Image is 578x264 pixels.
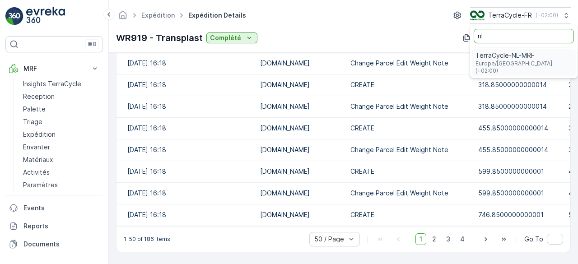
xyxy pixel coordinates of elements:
[346,117,474,139] td: CREATE
[475,60,572,74] span: Europe/[GEOGRAPHIC_DATA] (+02:00)
[19,179,103,191] a: Paramètres
[256,117,346,139] td: [DOMAIN_NAME]
[118,14,128,21] a: Homepage
[19,166,103,179] a: Activités
[256,182,346,204] td: [DOMAIN_NAME]
[442,233,454,245] span: 3
[474,29,574,43] input: Search...
[415,233,426,245] span: 1
[346,139,474,161] td: Change Parcel Edit Weight Note
[346,74,474,96] td: CREATE
[88,41,97,48] p: ⌘B
[5,199,103,217] a: Events
[23,92,55,101] p: Reception
[19,78,103,90] a: Insights TerraCycle
[19,141,103,153] a: Envanter
[256,74,346,96] td: [DOMAIN_NAME]
[346,96,474,117] td: Change Parcel Edit Weight Note
[256,204,346,226] td: [DOMAIN_NAME]
[124,236,170,243] p: 1-50 of 186 items
[488,11,532,20] p: TerraCycle-FR
[474,117,564,139] td: 455.85000000000014
[474,74,564,96] td: 318.85000000000014
[210,33,241,42] p: Complété
[116,31,203,45] p: WR919 - Transplast
[23,181,58,190] p: Paramètres
[19,90,103,103] a: Reception
[5,7,23,25] img: logo
[536,12,558,19] p: ( +02:00 )
[23,130,56,139] p: Expédition
[346,182,474,204] td: Change Parcel Edit Weight Note
[456,233,469,245] span: 4
[5,60,103,78] button: MRF
[26,7,65,25] img: logo_light-DOdMpM7g.png
[141,11,175,19] a: Expédition
[23,240,99,249] p: Documents
[23,155,53,164] p: Matériaux
[346,161,474,182] td: CREATE
[206,32,257,43] button: Complété
[474,161,564,182] td: 599.8500000000001
[256,139,346,161] td: [DOMAIN_NAME]
[5,217,103,235] a: Reports
[470,25,578,78] ul: Menu
[19,103,103,116] a: Palette
[23,117,42,126] p: Triage
[23,79,81,88] p: Insights TerraCycle
[470,7,571,23] button: TerraCycle-FR(+02:00)
[346,204,474,226] td: CREATE
[23,105,46,114] p: Palette
[117,161,256,182] td: [DATE] 16:18
[19,153,103,166] a: Matériaux
[19,116,103,128] a: Triage
[346,52,474,74] td: Change Parcel Edit Weight Note
[475,51,572,60] span: TerraCycle-NL-MRF
[117,52,256,74] td: [DATE] 16:18
[256,96,346,117] td: [DOMAIN_NAME]
[117,139,256,161] td: [DATE] 16:18
[256,161,346,182] td: [DOMAIN_NAME]
[186,11,248,20] span: Expédition Details
[23,204,99,213] p: Events
[117,204,256,226] td: [DATE] 16:18
[428,233,440,245] span: 2
[524,235,543,244] span: Go To
[23,143,50,152] p: Envanter
[117,182,256,204] td: [DATE] 16:18
[474,182,564,204] td: 599.8500000000001
[256,52,346,74] td: [DOMAIN_NAME]
[117,96,256,117] td: [DATE] 16:18
[23,222,99,231] p: Reports
[5,235,103,253] a: Documents
[23,168,50,177] p: Activités
[117,117,256,139] td: [DATE] 16:18
[474,204,564,226] td: 746.8500000000001
[117,74,256,96] td: [DATE] 16:18
[23,64,85,73] p: MRF
[474,96,564,117] td: 318.85000000000014
[19,128,103,141] a: Expédition
[474,139,564,161] td: 455.85000000000014
[470,10,485,20] img: TC_H152nZO.png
